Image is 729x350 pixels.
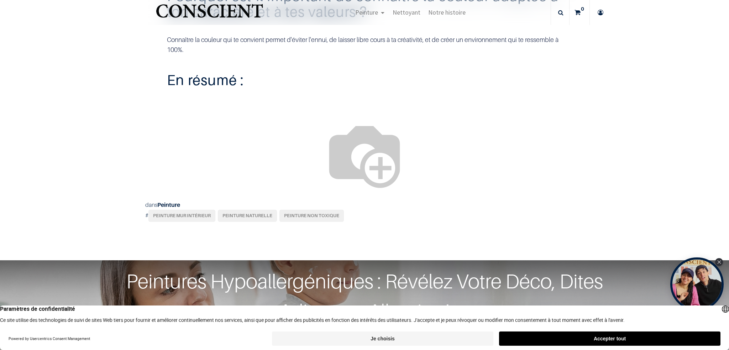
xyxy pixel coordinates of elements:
[167,72,562,88] h2: En résumé :
[167,36,558,53] span: Connaître la couleur qui te convient permet d'éviter l'ennui, de laisser libre cours à ta créativ...
[428,8,466,16] span: Notre histoire
[279,210,344,222] a: peinture non toxique
[121,266,608,326] div: Peintures Hypoallergéniques : Révélez Votre Déco, Dites Adieu aux Allergies !
[670,257,724,311] div: Tolstoy bubble widget
[355,8,378,16] span: Peinture
[148,210,215,222] a: peinture mur intérieur
[579,5,586,12] sup: 0
[670,257,724,311] div: Open Tolstoy
[145,200,584,210] div: dans
[692,304,726,338] iframe: Tidio Chat
[393,8,420,16] span: Nettoyant
[145,210,584,226] div: #
[157,201,180,208] a: Peinture
[670,257,724,311] div: Open Tolstoy widget
[319,109,410,200] img: Résumé - couleurs - signe astrologique
[218,210,277,222] a: peinture naturelle
[715,258,723,266] div: Close Tolstoy widget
